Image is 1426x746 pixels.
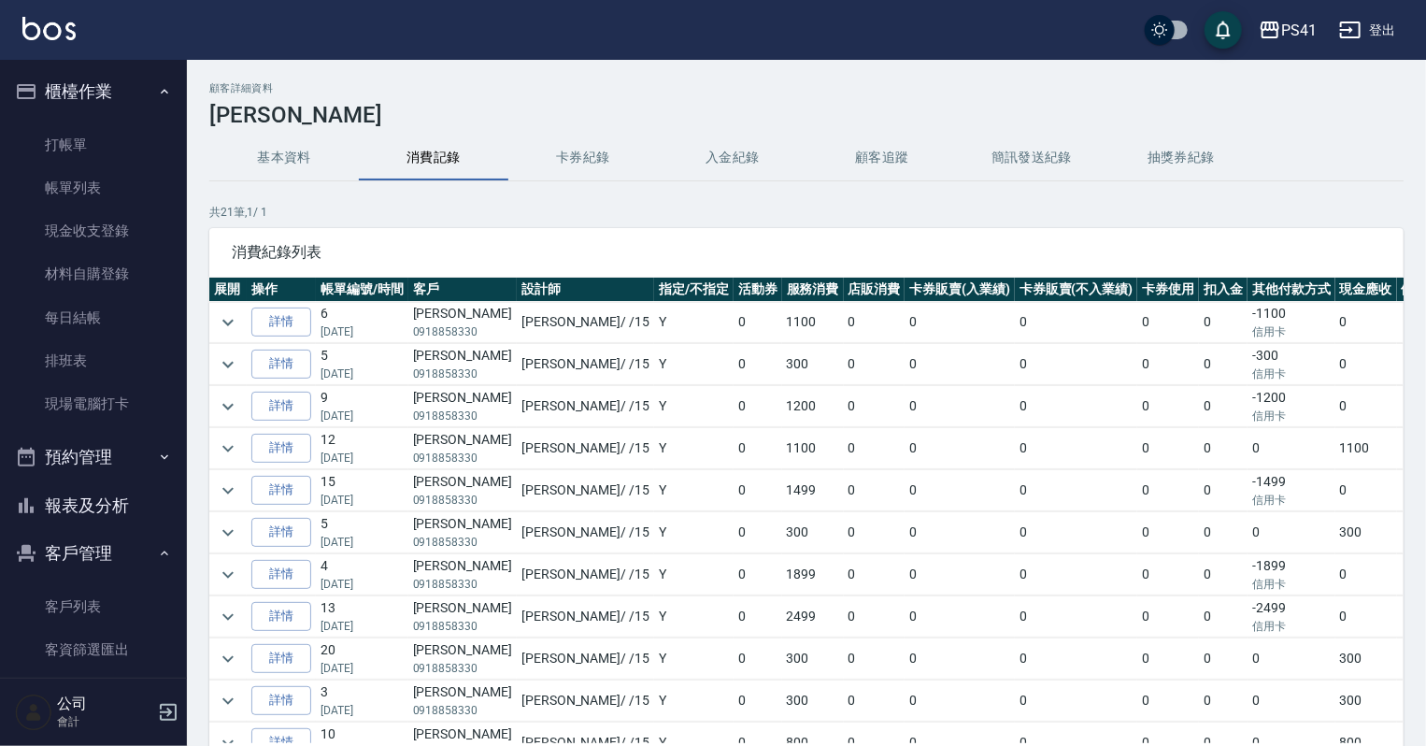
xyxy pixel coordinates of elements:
img: Logo [22,17,76,40]
button: 簡訊發送紀錄 [957,136,1106,180]
button: expand row [214,603,242,631]
button: expand row [214,687,242,715]
button: 抽獎券紀錄 [1106,136,1256,180]
p: 0918858330 [413,492,512,509]
p: [DATE] [321,366,404,382]
button: 顧客追蹤 [807,136,957,180]
p: 0918858330 [413,450,512,466]
td: 1100 [782,302,844,343]
p: 0918858330 [413,534,512,551]
p: 信用卡 [1252,492,1331,509]
p: 0918858330 [413,618,512,635]
p: 0918858330 [413,660,512,677]
p: [DATE] [321,702,404,719]
td: 0 [1248,638,1335,680]
p: 0918858330 [413,408,512,424]
p: 會計 [57,713,152,730]
td: 0 [1199,638,1248,680]
td: 1100 [1335,428,1397,469]
td: Y [654,344,734,385]
td: 0 [1137,428,1199,469]
td: 0 [844,681,906,722]
td: 0 [844,344,906,385]
button: 入金紀錄 [658,136,807,180]
p: 信用卡 [1252,618,1331,635]
td: 0 [1199,596,1248,638]
td: 0 [905,386,1015,427]
a: 詳情 [251,350,311,379]
td: 13 [316,596,408,638]
td: 1499 [782,470,844,511]
td: 0 [1137,386,1199,427]
td: [PERSON_NAME] [408,428,517,469]
button: expand row [214,645,242,673]
td: 0 [1137,512,1199,553]
td: 0 [1199,302,1248,343]
td: 0 [734,428,782,469]
button: expand row [214,308,242,337]
a: 材料自購登錄 [7,252,179,295]
td: 0 [1335,596,1397,638]
td: 0 [1335,344,1397,385]
th: 扣入金 [1199,278,1248,302]
td: 0 [734,638,782,680]
td: 300 [782,681,844,722]
button: 櫃檯作業 [7,67,179,116]
img: Person [15,694,52,731]
td: Y [654,470,734,511]
td: 0 [1335,386,1397,427]
td: 1200 [782,386,844,427]
td: 0 [1015,344,1138,385]
th: 操作 [247,278,316,302]
th: 其他付款方式 [1248,278,1335,302]
a: 詳情 [251,308,311,337]
td: 0 [1137,344,1199,385]
td: 0 [734,302,782,343]
button: expand row [214,477,242,505]
td: 3 [316,681,408,722]
td: [PERSON_NAME] / /15 [517,386,654,427]
button: 預約管理 [7,433,179,481]
h5: 公司 [57,695,152,713]
button: 報表及分析 [7,481,179,530]
th: 設計師 [517,278,654,302]
td: [PERSON_NAME] [408,302,517,343]
td: 0 [905,302,1015,343]
td: 0 [1199,554,1248,595]
th: 卡券使用 [1137,278,1199,302]
td: [PERSON_NAME] / /15 [517,512,654,553]
td: 12 [316,428,408,469]
td: [PERSON_NAME] / /15 [517,302,654,343]
td: 0 [734,596,782,638]
td: 0 [844,512,906,553]
p: 信用卡 [1252,366,1331,382]
td: Y [654,554,734,595]
button: expand row [214,561,242,589]
td: -1200 [1248,386,1335,427]
td: 0 [844,428,906,469]
button: 基本資料 [209,136,359,180]
td: 0 [734,681,782,722]
td: Y [654,386,734,427]
td: 0 [1199,386,1248,427]
h2: 顧客詳細資料 [209,82,1404,94]
td: 0 [1248,428,1335,469]
td: 0 [1137,596,1199,638]
td: [PERSON_NAME] [408,470,517,511]
td: 0 [1137,554,1199,595]
td: -300 [1248,344,1335,385]
td: 2499 [782,596,844,638]
p: [DATE] [321,492,404,509]
p: [DATE] [321,618,404,635]
p: 信用卡 [1252,576,1331,593]
td: [PERSON_NAME] / /15 [517,554,654,595]
p: 信用卡 [1252,408,1331,424]
td: 300 [1335,512,1397,553]
td: 300 [782,638,844,680]
td: 0 [1248,512,1335,553]
td: Y [654,638,734,680]
div: PS41 [1281,19,1317,42]
td: 300 [782,344,844,385]
td: 6 [316,302,408,343]
td: [PERSON_NAME] [408,554,517,595]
